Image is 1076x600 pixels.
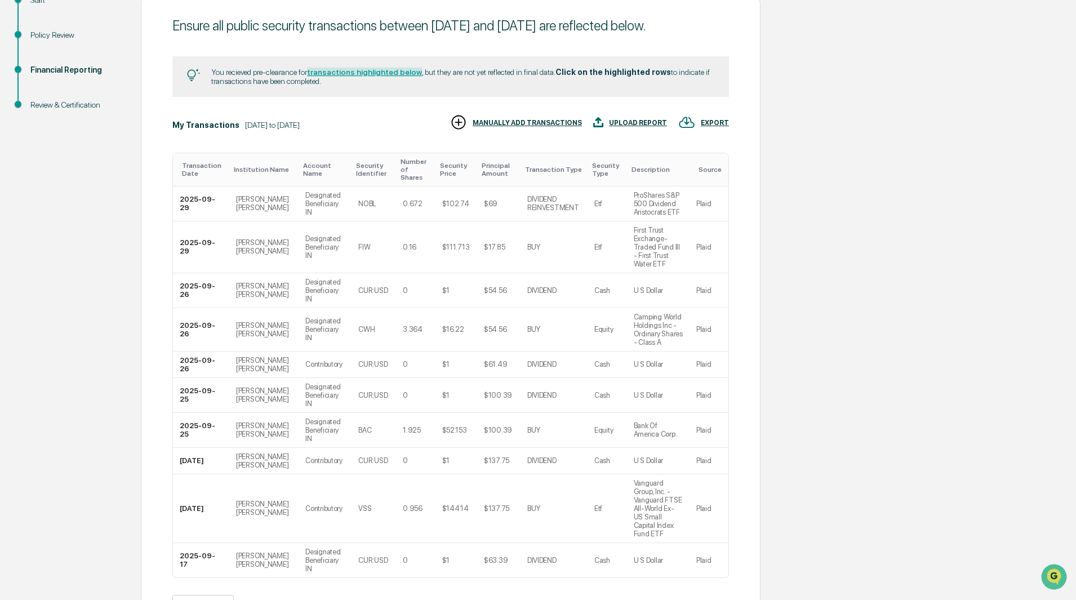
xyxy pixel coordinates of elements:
[527,286,557,295] div: DIVIDEND
[699,166,724,174] div: Toggle SortBy
[527,325,540,334] div: BUY
[484,426,512,434] div: $100.39
[484,556,508,565] div: $63.39
[236,356,292,373] div: [PERSON_NAME] [PERSON_NAME]
[358,426,371,434] div: BAC
[30,29,123,41] div: Policy Review
[594,286,610,295] div: Cash
[594,325,613,334] div: Equity
[358,456,388,465] div: CUR:USD
[440,162,473,177] div: Toggle SortBy
[23,142,73,153] span: Preclearance
[299,352,352,378] td: Contributory
[594,243,602,251] div: Etf
[442,199,469,208] div: $102.74
[173,448,229,474] td: [DATE]
[484,199,497,208] div: $69
[93,142,140,153] span: Attestations
[11,86,32,106] img: 1746055101610-c473b297-6a78-478c-a979-82029cc54cd1
[594,391,610,399] div: Cash
[690,543,728,577] td: Plaid
[442,391,450,399] div: $1
[1040,563,1070,593] iframe: Open customer support
[690,448,728,474] td: Plaid
[77,137,144,158] a: 🗄️Attestations
[527,360,557,368] div: DIVIDEND
[11,143,20,152] div: 🖐️
[236,321,292,338] div: [PERSON_NAME] [PERSON_NAME]
[299,378,352,413] td: Designated Beneficiary IN
[172,121,239,130] div: My Transactions
[690,378,728,413] td: Plaid
[236,452,292,469] div: [PERSON_NAME] [PERSON_NAME]
[358,199,376,208] div: NOBL
[634,360,663,368] div: U S Dollar
[403,199,423,208] div: 0.672
[690,308,728,352] td: Plaid
[38,97,143,106] div: We're available if you need us!
[473,119,582,127] div: MANUALLY ADD TRANSACTIONS
[484,391,512,399] div: $100.39
[527,195,581,212] div: DIVIDEND REINVESTMENT
[690,273,728,308] td: Plaid
[358,360,388,368] div: CUR:USD
[234,166,294,174] div: Toggle SortBy
[609,119,667,127] div: UPLOAD REPORT
[299,448,352,474] td: Contributory
[442,556,450,565] div: $1
[173,543,229,577] td: 2025-09-17
[442,504,469,513] div: $144.14
[527,391,557,399] div: DIVIDEND
[182,162,225,177] div: Toggle SortBy
[403,556,408,565] div: 0
[358,391,388,399] div: CUR:USD
[358,325,375,334] div: CWH
[356,162,392,177] div: Toggle SortBy
[690,186,728,221] td: Plaid
[7,137,77,158] a: 🖐️Preclearance
[527,456,557,465] div: DIVIDEND
[527,556,557,565] div: DIVIDEND
[403,456,408,465] div: 0
[442,243,470,251] div: $111.713
[173,221,229,273] td: 2025-09-29
[30,99,123,111] div: Review & Certification
[484,456,509,465] div: $137.75
[23,163,71,175] span: Data Lookup
[634,286,663,295] div: U S Dollar
[299,308,352,352] td: Designated Beneficiary IN
[484,325,506,334] div: $54.56
[450,114,467,131] img: MANUALLY ADD TRANSACTIONS
[236,386,292,403] div: [PERSON_NAME] [PERSON_NAME]
[186,69,200,82] img: Tip
[172,17,729,34] div: Ensure all public security transactions between [DATE] and [DATE] are reflected below.
[592,162,623,177] div: Toggle SortBy
[594,456,610,465] div: Cash
[593,114,603,131] img: UPLOAD REPORT
[403,243,416,251] div: 0.16
[11,165,20,174] div: 🔎
[358,556,388,565] div: CUR:USD
[11,24,205,42] p: How can we help?
[403,286,408,295] div: 0
[211,68,715,86] div: You recieved pre-clearance for , but they are not yet reflected in final data. to indicate if tra...
[358,243,370,251] div: FIW
[690,474,728,543] td: Plaid
[403,325,423,334] div: 3.364
[82,143,91,152] div: 🗄️
[527,504,540,513] div: BUY
[678,114,695,131] img: EXPORT
[307,68,422,77] a: transactions highlighted below
[634,391,663,399] div: U S Dollar
[38,86,185,97] div: Start new chat
[192,90,205,103] button: Start new chat
[632,166,685,174] div: Toggle SortBy
[484,360,507,368] div: $61.49
[484,286,506,295] div: $54.56
[594,360,610,368] div: Cash
[299,543,352,577] td: Designated Beneficiary IN
[173,474,229,543] td: [DATE]
[401,158,430,181] div: Toggle SortBy
[173,186,229,221] td: 2025-09-29
[403,360,408,368] div: 0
